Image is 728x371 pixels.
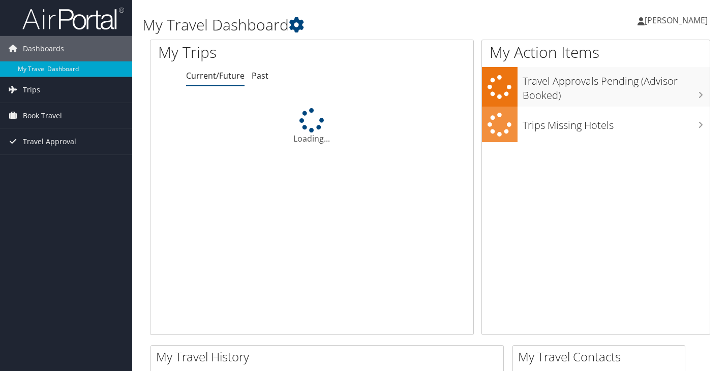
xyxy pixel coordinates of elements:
h3: Travel Approvals Pending (Advisor Booked) [523,69,710,103]
div: Loading... [150,108,473,145]
h2: My Travel Contacts [518,348,685,365]
img: airportal-logo.png [22,7,124,30]
h1: My Action Items [482,42,710,63]
h2: My Travel History [156,348,503,365]
span: [PERSON_NAME] [645,15,708,26]
h1: My Travel Dashboard [142,14,526,36]
h3: Trips Missing Hotels [523,113,710,132]
a: Trips Missing Hotels [482,107,710,143]
h1: My Trips [158,42,331,63]
a: Past [252,70,268,81]
span: Travel Approval [23,129,76,154]
a: Travel Approvals Pending (Advisor Booked) [482,67,710,106]
span: Book Travel [23,103,62,128]
span: Trips [23,77,40,103]
a: Current/Future [186,70,245,81]
a: [PERSON_NAME] [638,5,718,36]
span: Dashboards [23,36,64,61]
